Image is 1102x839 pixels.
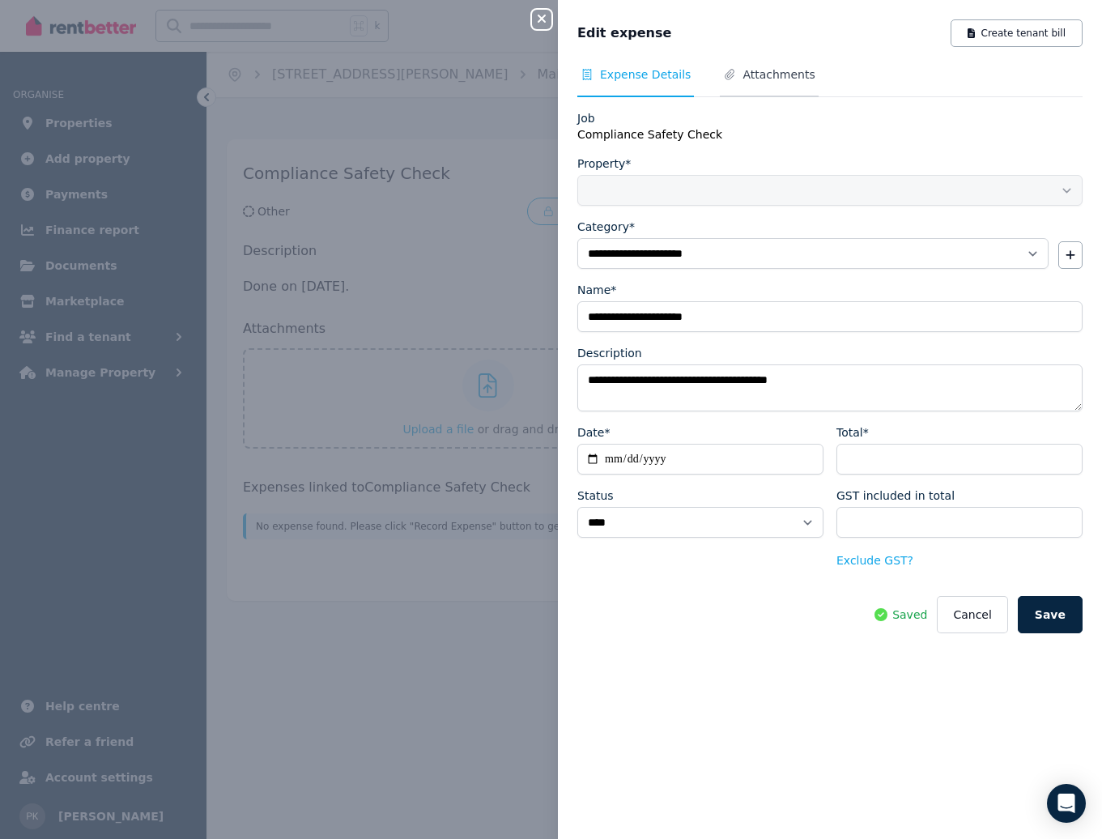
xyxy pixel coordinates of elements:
span: Expense Details [600,66,691,83]
label: Description [577,345,642,361]
label: Total* [836,424,869,441]
button: Create tenant bill [951,19,1083,47]
nav: Tabs [577,66,1083,97]
span: Edit expense [577,23,671,43]
div: Open Intercom Messenger [1047,784,1086,823]
label: Date* [577,424,610,441]
label: GST included in total [836,488,955,504]
button: Cancel [937,596,1007,633]
label: Category* [577,219,635,235]
span: Saved [892,607,927,623]
button: Save [1018,596,1083,633]
div: Job [577,110,1083,126]
div: Compliance Safety Check [577,126,1083,143]
span: Attachments [742,66,815,83]
button: Exclude GST? [836,552,913,569]
label: Name* [577,282,616,298]
label: Property* [577,155,631,172]
label: Status [577,488,614,504]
